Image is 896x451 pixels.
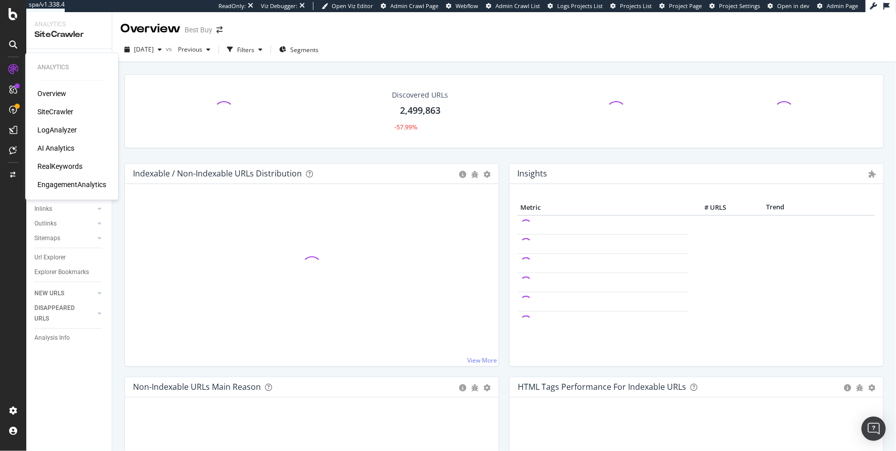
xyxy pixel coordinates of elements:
span: Admin Page [827,2,858,10]
span: Admin Crawl List [496,2,540,10]
th: Trend [729,200,822,215]
a: Project Settings [709,2,760,10]
div: circle-info [459,171,466,178]
div: Explorer Bookmarks [34,267,89,278]
a: LogAnalyzer [37,125,77,135]
span: Webflow [456,2,478,10]
a: Admin Page [817,2,858,10]
div: SiteCrawler [34,29,104,40]
div: Overview [120,20,181,37]
div: gear [483,384,490,391]
a: View More [467,356,497,365]
a: Explorer Bookmarks [34,267,105,278]
div: Open Intercom Messenger [862,417,886,441]
div: HTML Tags Performance for Indexable URLs [518,382,686,392]
div: Indexable / Non-Indexable URLs Distribution [133,168,302,178]
div: circle-info [844,384,851,391]
span: Project Settings [719,2,760,10]
div: ReadOnly: [218,2,246,10]
button: [DATE] [120,41,166,58]
a: Projects List [610,2,652,10]
a: Overview [37,88,66,99]
i: Admin [869,170,876,177]
a: Admin Crawl Page [381,2,438,10]
a: RealKeywords [37,161,82,171]
button: Filters [223,41,266,58]
div: gear [868,384,875,391]
a: Open Viz Editor [322,2,373,10]
div: Analytics [34,20,104,29]
span: 2025 Sep. 23rd [134,45,154,54]
a: AI Analytics [37,143,74,153]
a: NEW URLS [34,288,95,299]
div: circle-info [459,384,466,391]
div: Inlinks [34,204,52,214]
div: bug [471,384,478,391]
span: Previous [174,45,202,54]
div: Sitemaps [34,233,60,244]
div: bug [471,171,478,178]
div: NEW URLS [34,288,64,299]
span: Segments [290,46,319,54]
a: Outlinks [34,218,95,229]
div: 2,499,863 [400,104,440,117]
a: Webflow [446,2,478,10]
span: Logs Projects List [557,2,603,10]
div: Url Explorer [34,252,66,263]
h4: Insights [517,167,547,181]
a: Analysis Info [34,333,105,343]
button: Segments [275,41,323,58]
span: Project Page [669,2,702,10]
div: Outlinks [34,218,57,229]
th: Metric [518,200,689,215]
a: Logs Projects List [548,2,603,10]
div: bug [856,384,863,391]
span: Open in dev [777,2,810,10]
div: Filters [237,46,254,54]
span: Admin Crawl Page [390,2,438,10]
div: Best Buy [185,25,212,35]
th: # URLS [689,200,729,215]
a: DISAPPEARED URLS [34,303,95,324]
div: Discovered URLs [392,90,448,100]
button: Previous [174,41,214,58]
div: DISAPPEARED URLS [34,303,85,324]
div: gear [483,171,490,178]
a: EngagementAnalytics [37,179,106,190]
a: Inlinks [34,204,95,214]
a: Url Explorer [34,252,105,263]
span: vs [166,44,174,53]
div: arrow-right-arrow-left [216,26,222,33]
span: Open Viz Editor [332,2,373,10]
div: Analysis Info [34,333,70,343]
a: Project Page [659,2,702,10]
div: -57.99% [394,123,417,131]
a: Sitemaps [34,233,95,244]
span: Projects List [620,2,652,10]
a: Open in dev [768,2,810,10]
div: Non-Indexable URLs Main Reason [133,382,261,392]
div: Viz Debugger: [261,2,297,10]
div: Analytics [37,63,106,72]
a: Admin Crawl List [486,2,540,10]
a: SiteCrawler [37,107,73,117]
